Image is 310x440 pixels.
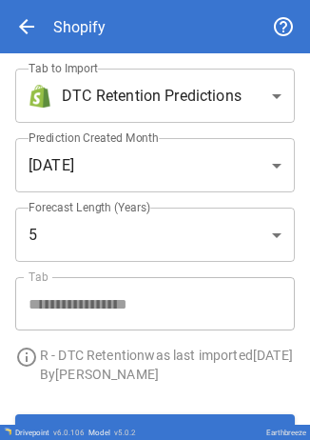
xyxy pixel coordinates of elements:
[29,154,74,177] span: [DATE]
[53,429,85,437] span: v 6.0.106
[15,429,85,437] div: Drivepoint
[53,18,106,36] div: Shopify
[114,429,136,437] span: v 5.0.2
[29,199,151,215] label: Forecast Length (Years)
[15,15,38,38] span: arrow_back
[29,60,98,76] label: Tab to Import
[40,346,295,365] p: R - DTC Retention was last imported [DATE]
[4,428,11,435] img: Drivepoint
[40,365,295,384] p: By [PERSON_NAME]
[62,85,242,108] span: DTC Retention Predictions
[29,85,51,108] img: brand icon not found
[88,429,136,437] div: Model
[29,130,159,146] label: Prediction Created Month
[29,269,48,285] label: Tab
[29,224,37,247] span: 5
[266,429,306,437] div: Earthbreeze
[15,346,38,369] span: info_outline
